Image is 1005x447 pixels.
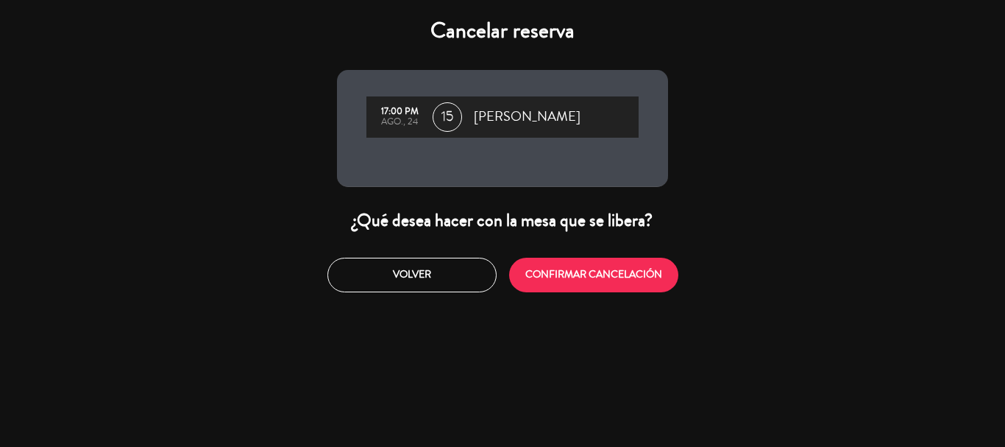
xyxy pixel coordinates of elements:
[474,106,580,128] span: [PERSON_NAME]
[509,258,678,292] button: CONFIRMAR CANCELACIÓN
[337,209,668,232] div: ¿Qué desea hacer con la mesa que se libera?
[327,258,497,292] button: Volver
[433,102,462,132] span: 15
[374,117,425,127] div: ago., 24
[337,18,668,44] h4: Cancelar reserva
[374,107,425,117] div: 17:00 PM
